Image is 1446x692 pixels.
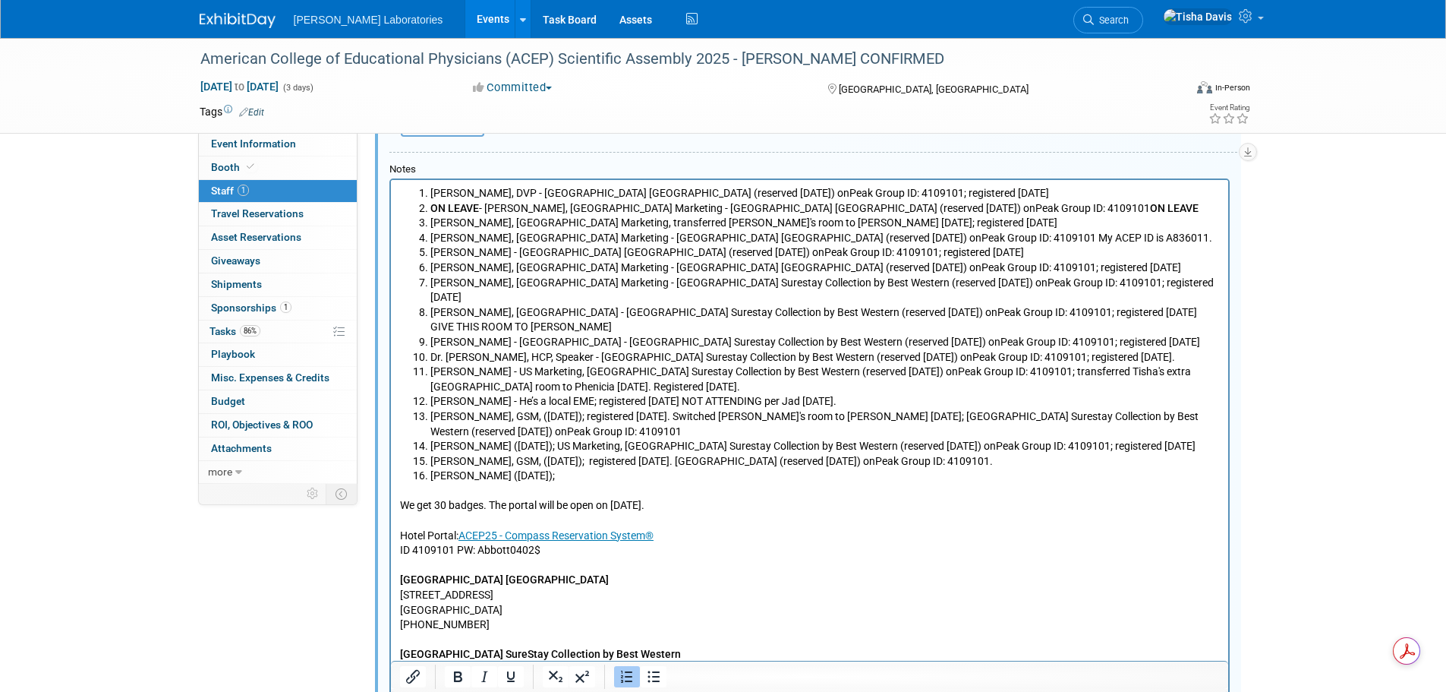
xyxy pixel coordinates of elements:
a: Travel Reservations [199,203,357,226]
span: (3 days) [282,83,313,93]
button: Superscript [569,666,595,687]
span: ROI, Objectives & ROO [211,419,313,431]
a: Giveaways [199,250,357,273]
a: Edit [239,107,264,118]
span: Misc. Expenses & Credits [211,371,329,384]
a: Shipments [199,273,357,296]
td: Personalize Event Tab Strip [300,484,326,504]
a: Booth [199,156,357,179]
img: Tisha Davis [1163,8,1233,25]
span: more [208,466,232,478]
span: to [232,81,247,93]
a: more [199,461,357,484]
a: Tasks86% [199,321,357,343]
a: Asset Reservations [199,226,357,249]
button: Insert/edit link [400,666,426,687]
span: Event Information [211,137,296,150]
span: Tasks [209,325,260,337]
a: Attachments [199,438,357,460]
div: Event Format [1095,79,1251,102]
span: Search [1094,14,1129,26]
span: Giveaways [211,254,260,267]
button: Bold [445,666,471,687]
span: Asset Reservations [211,231,301,243]
div: Event Rating [1208,104,1249,112]
button: Subscript [543,666,569,687]
span: Travel Reservations [211,207,304,220]
a: Playbook [199,343,357,366]
button: Bullet list [641,666,666,687]
button: Underline [498,666,524,687]
a: Sponsorships1 [199,297,357,320]
a: Budget [199,390,357,413]
span: Budget [211,395,245,407]
span: [DATE] [DATE] [200,80,279,93]
i: Booth reservation complete [247,163,254,171]
button: Numbered list [614,666,640,687]
span: Playbook [211,348,255,360]
td: Toggle Event Tabs [326,484,357,504]
div: Notes [389,163,1230,176]
span: Attachments [211,442,272,454]
a: ROI, Objectives & ROO [199,414,357,437]
span: [GEOGRAPHIC_DATA], [GEOGRAPHIC_DATA] [839,84,1029,95]
button: Italic [471,666,497,687]
div: American College of Educational Physicians (ACEP) Scientific Assembly 2025 - [PERSON_NAME] CONFIRMED [195,46,1161,73]
span: Sponsorships [211,302,291,314]
span: 86% [240,325,260,337]
span: Booth [211,161,257,173]
button: Committed [468,80,558,96]
span: [PERSON_NAME] Laboratories [294,14,443,26]
a: Misc. Expenses & Credits [199,367,357,390]
a: Search [1073,7,1143,33]
a: Staff1 [199,180,357,203]
span: 1 [280,302,291,313]
img: ExhibitDay [200,13,276,28]
img: Format-Inperson.png [1197,81,1212,93]
span: Staff [211,185,249,197]
span: 1 [238,185,249,196]
a: Event Information [199,133,357,156]
td: Tags [200,104,264,119]
div: In-Person [1214,82,1250,93]
span: Shipments [211,278,262,290]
